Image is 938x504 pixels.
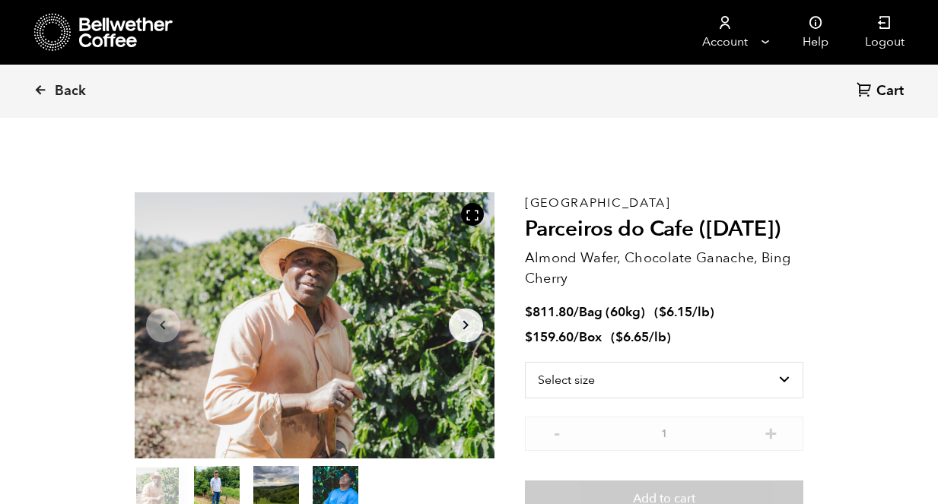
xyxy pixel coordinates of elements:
span: / [574,303,579,321]
span: / [574,328,579,346]
span: $ [525,303,533,321]
span: ( ) [654,303,714,321]
span: ( ) [611,328,671,346]
h2: Parceiros do Cafe ([DATE]) [525,217,804,242]
bdi: 811.80 [525,303,574,321]
bdi: 6.15 [659,303,692,321]
span: /lb [692,303,710,321]
span: Cart [876,82,904,100]
a: Cart [857,81,908,102]
bdi: 6.65 [615,328,649,346]
button: - [548,424,567,439]
button: + [762,424,781,439]
span: Box [579,328,602,346]
p: Almond Wafer, Chocolate Ganache, Bing Cherry [525,248,804,289]
bdi: 159.60 [525,328,574,346]
span: /lb [649,328,666,346]
span: $ [525,328,533,346]
span: $ [615,328,623,346]
span: Bag (60kg) [579,303,645,321]
span: Back [55,82,86,100]
span: $ [659,303,666,321]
